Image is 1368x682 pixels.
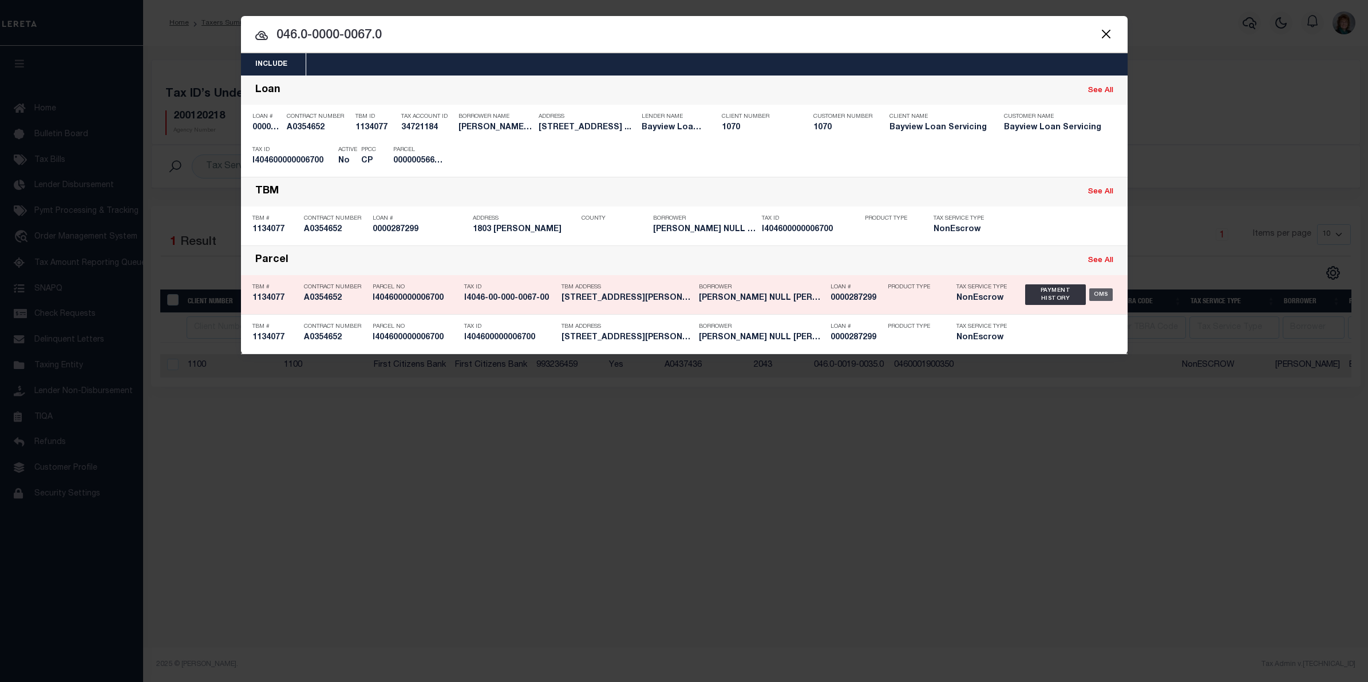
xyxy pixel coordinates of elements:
h5: Bayview Loan Servicing [1004,123,1101,133]
p: Loan # [373,215,467,222]
h5: Bayview Loan Servicing [889,123,987,133]
p: Tax ID [252,146,333,153]
a: See All [1088,188,1113,196]
h5: LUIS AMBROCIO NULL TAMEZ [458,123,533,133]
h5: 1803 LEANDRO ST MISSION,TX 7857... [562,333,693,343]
p: Borrower [653,215,756,222]
p: Contract Number [304,284,367,291]
h5: 1803 LEANDRO ST MISSION,TX 7857... [562,294,693,303]
h5: LUIS AMBROCIO NULL TAMEZ [699,333,825,343]
h5: CP [361,156,376,166]
p: Client Name [889,113,987,120]
h5: 1070 [813,123,871,133]
a: See All [1088,257,1113,264]
p: TBM Address [562,323,693,330]
h5: Bayview Loan Servicing [642,123,705,133]
div: TBM [255,185,279,199]
p: Active [338,146,357,153]
h5: 1803 LEANDRO ST [473,225,576,235]
p: Loan # [831,323,882,330]
p: Contract Number [287,113,350,120]
button: Close [1099,26,1114,41]
h5: A0354652 [287,123,350,133]
h5: I404600000006700 [464,333,556,343]
p: Address [473,215,576,222]
p: Contract Number [304,215,367,222]
h5: I404600000006700 [762,225,859,235]
h5: A0354652 [304,333,367,343]
p: Tax ID [762,215,859,222]
h5: A0354652 [304,225,367,235]
p: Loan # [252,113,281,120]
h5: I4046-00-000-0067-00 [464,294,556,303]
h5: 1803 LEANDRO STREET MISSION TX ... [539,123,636,133]
h5: I404600000006700 [373,294,458,303]
p: Product Type [888,284,939,291]
p: TBM # [252,323,298,330]
p: Tax Service Type [956,284,1008,291]
p: Borrower [699,323,825,330]
h5: 1134077 [252,225,298,235]
p: TBM # [252,284,298,291]
h5: 1134077 [252,333,298,343]
p: Tax Account ID [401,113,453,120]
button: Include [241,53,302,76]
p: TBM Address [562,284,693,291]
p: TBM # [252,215,298,222]
h5: 000000566127 [393,156,445,166]
h5: I404600000006700 [252,156,333,166]
input: Start typing... [241,26,1128,46]
p: Lender Name [642,113,705,120]
p: Product Type [888,323,939,330]
p: Address [539,113,636,120]
p: Contract Number [304,323,367,330]
p: Tax ID [464,323,556,330]
h5: LUIS AMBROCIO NULL TAMEZ [699,294,825,303]
p: County [582,215,647,222]
h5: 0000287299 [252,123,281,133]
h5: 1070 [722,123,796,133]
div: OMS [1089,288,1113,301]
h5: No [338,156,355,166]
p: Product Type [865,215,916,222]
h5: NonEscrow [934,225,991,235]
div: Loan [255,84,280,97]
p: Parcel No [373,323,458,330]
p: Loan # [831,284,882,291]
h5: 1134077 [252,294,298,303]
p: Parcel No [373,284,458,291]
p: Tax Service Type [956,323,1008,330]
h5: 0000287299 [831,333,882,343]
p: PPCC [361,146,376,153]
div: Payment History [1025,284,1086,305]
h5: 0000287299 [831,294,882,303]
p: Parcel [393,146,445,153]
h5: LUIS AMBROCIO NULL TAMEZ [653,225,756,235]
p: Client Number [722,113,796,120]
h5: NonEscrow [956,294,1008,303]
h5: I404600000006700 [373,333,458,343]
p: Borrower Name [458,113,533,120]
a: See All [1088,87,1113,94]
p: Borrower [699,284,825,291]
div: Parcel [255,254,288,267]
p: Customer Number [813,113,872,120]
h5: 0000287299 [373,225,467,235]
h5: 34721184 [401,123,453,133]
h5: 1134077 [355,123,396,133]
p: Tax ID [464,284,556,291]
p: Tax Service Type [934,215,991,222]
p: TBM ID [355,113,396,120]
p: Customer Name [1004,113,1101,120]
h5: A0354652 [304,294,367,303]
h5: NonEscrow [956,333,1008,343]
